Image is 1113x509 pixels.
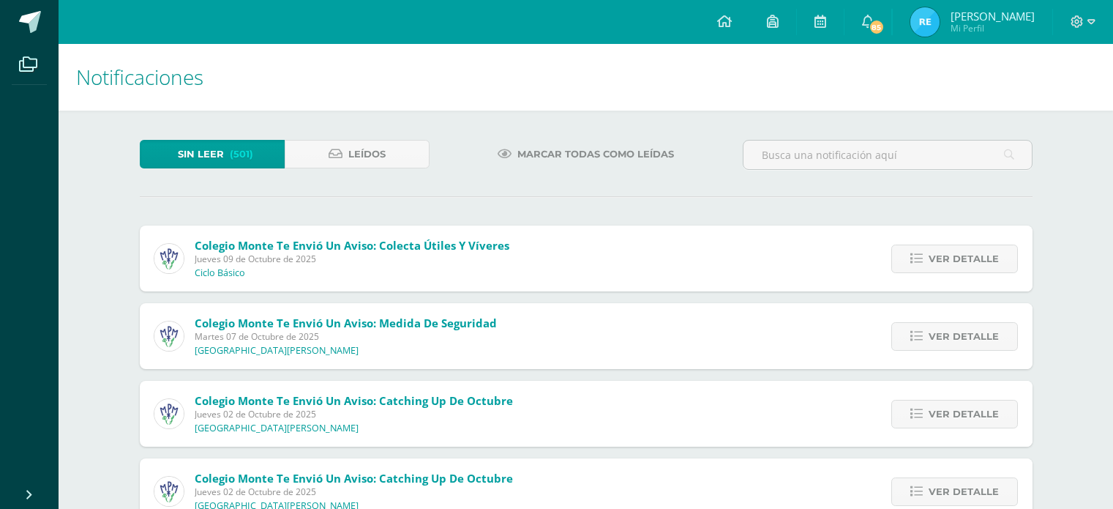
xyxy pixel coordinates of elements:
[517,141,674,168] span: Marcar todas como leídas
[929,245,999,272] span: Ver detalle
[195,330,497,343] span: Martes 07 de Octubre de 2025
[154,244,184,273] img: a3978fa95217fc78923840df5a445bcb.png
[154,399,184,428] img: a3978fa95217fc78923840df5a445bcb.png
[195,393,513,408] span: Colegio Monte te envió un aviso: Catching Up de Octubre
[140,140,285,168] a: Sin leer(501)
[929,323,999,350] span: Ver detalle
[951,9,1035,23] span: [PERSON_NAME]
[195,267,245,279] p: Ciclo Básico
[951,22,1035,34] span: Mi Perfil
[195,316,497,330] span: Colegio Monte te envió un aviso: Medida de seguridad
[195,253,509,265] span: Jueves 09 de Octubre de 2025
[230,141,253,168] span: (501)
[195,423,359,434] p: [GEOGRAPHIC_DATA][PERSON_NAME]
[195,238,509,253] span: Colegio Monte te envió un aviso: Colecta útiles y víveres
[929,478,999,505] span: Ver detalle
[195,408,513,420] span: Jueves 02 de Octubre de 2025
[348,141,386,168] span: Leídos
[195,345,359,357] p: [GEOGRAPHIC_DATA][PERSON_NAME]
[910,7,940,37] img: 2369985910c6df38bdd9d562ed35f036.png
[154,477,184,506] img: a3978fa95217fc78923840df5a445bcb.png
[154,322,184,351] img: a3978fa95217fc78923840df5a445bcb.png
[76,63,203,91] span: Notificaciones
[195,486,513,498] span: Jueves 02 de Octubre de 2025
[285,140,430,168] a: Leídos
[195,471,513,486] span: Colegio Monte te envió un aviso: Catching Up de Octubre
[929,401,999,428] span: Ver detalle
[178,141,224,168] span: Sin leer
[743,141,1032,169] input: Busca una notificación aquí
[479,140,692,168] a: Marcar todas como leídas
[868,19,884,35] span: 85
